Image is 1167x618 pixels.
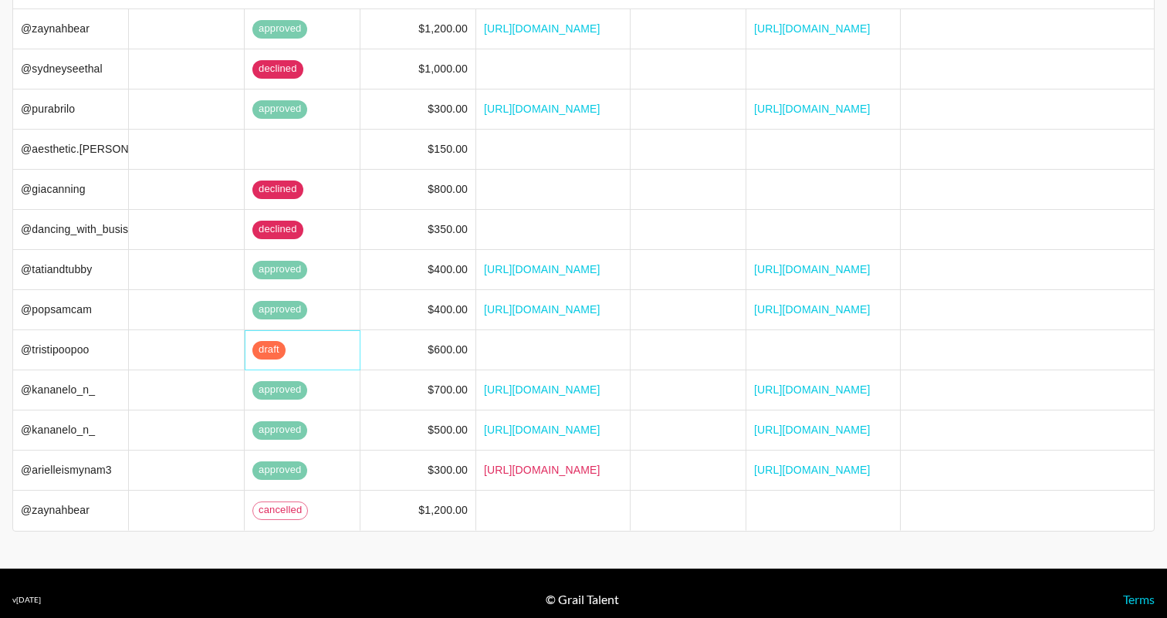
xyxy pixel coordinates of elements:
div: @popsamcam [13,290,129,330]
div: @sydneyseethal [13,49,129,89]
a: [URL][DOMAIN_NAME] [754,302,871,317]
span: approved [252,302,307,317]
div: @tristipoopoo [13,330,129,370]
span: draft [252,343,286,357]
div: v [DATE] [12,595,41,605]
a: [URL][DOMAIN_NAME] [484,101,600,117]
a: [URL][DOMAIN_NAME] [484,462,600,478]
div: $500.00 [428,422,468,437]
a: [URL][DOMAIN_NAME] [754,101,871,117]
span: approved [252,463,307,478]
span: approved [252,423,307,437]
iframe: Drift Widget Chat Controller [1090,541,1148,599]
a: [URL][DOMAIN_NAME] [484,382,600,397]
div: @dancing_with_busisiwe1 [13,210,129,250]
div: $600.00 [428,342,468,357]
span: approved [252,102,307,117]
div: $700.00 [428,382,468,397]
span: cancelled [253,503,307,518]
span: declined [252,182,303,197]
a: [URL][DOMAIN_NAME] [754,462,871,478]
a: [URL][DOMAIN_NAME] [754,382,871,397]
div: @zaynahbear [13,491,129,531]
div: © Grail Talent [546,592,619,607]
div: $1,200.00 [418,21,468,36]
div: @kananelo_n_ [13,410,129,451]
span: approved [252,262,307,277]
a: [URL][DOMAIN_NAME] [484,422,600,437]
div: $800.00 [428,181,468,197]
div: $350.00 [428,221,468,237]
div: @arielleismynam3 [13,451,129,491]
a: [URL][DOMAIN_NAME] [754,262,871,277]
div: @purabrilo [13,89,129,130]
div: $300.00 [428,462,468,478]
div: @zaynahbear [13,9,129,49]
a: [URL][DOMAIN_NAME] [754,422,871,437]
div: $300.00 [428,101,468,117]
div: $400.00 [428,262,468,277]
div: @kananelo_n_ [13,370,129,410]
div: $150.00 [428,141,468,157]
span: approved [252,22,307,36]
a: [URL][DOMAIN_NAME] [754,21,871,36]
div: @giacanning [13,170,129,210]
a: [URL][DOMAIN_NAME] [484,21,600,36]
div: $1,200.00 [418,502,468,518]
div: @tatiandtubby [13,250,129,290]
a: [URL][DOMAIN_NAME] [484,302,600,317]
div: $400.00 [428,302,468,317]
span: declined [252,62,303,76]
div: $1,000.00 [418,61,468,76]
a: [URL][DOMAIN_NAME] [484,262,600,277]
span: approved [252,383,307,397]
div: @aesthetic.[PERSON_NAME] [13,130,129,170]
span: declined [252,222,303,237]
